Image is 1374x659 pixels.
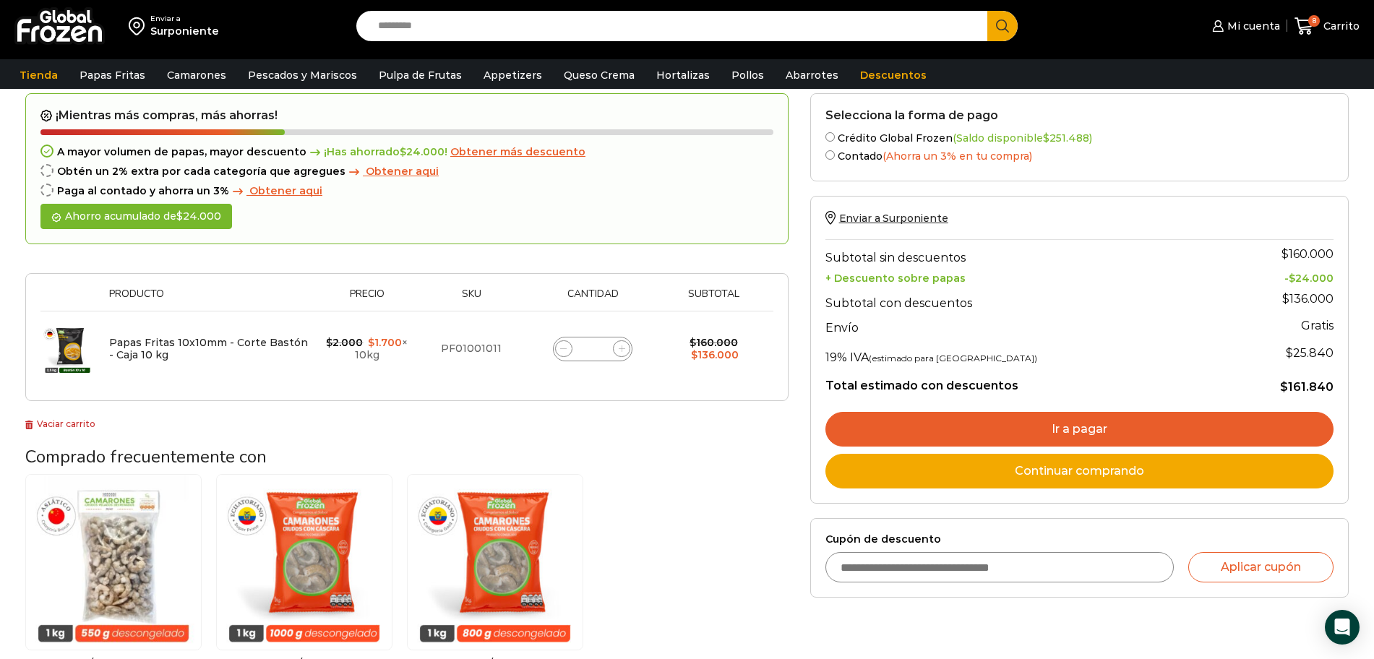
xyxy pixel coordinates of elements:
small: (estimado para [GEOGRAPHIC_DATA]) [869,353,1037,363]
td: - [1219,268,1334,285]
span: 8 [1308,15,1320,27]
a: Mi cuenta [1208,12,1279,40]
span: $ [326,336,332,349]
bdi: 1.700 [368,336,402,349]
th: Envío [825,314,1219,339]
bdi: 24.000 [1289,272,1334,285]
input: Crédito Global Frozen(Saldo disponible$251.488) [825,132,835,142]
label: Cupón de descuento [825,533,1334,546]
span: $ [176,210,183,223]
a: Queso Crema [557,61,642,89]
span: Enviar a Surponiente [839,212,948,225]
a: Vaciar carrito [25,418,95,429]
a: Papas Fritas [72,61,153,89]
a: Hortalizas [649,61,717,89]
a: Ir a pagar [825,412,1334,447]
span: $ [691,348,697,361]
input: Product quantity [583,339,603,359]
span: ¡Has ahorrado ! [306,146,447,158]
span: $ [368,336,374,349]
th: Cantidad [524,288,661,311]
th: 19% IVA [825,339,1219,368]
th: Subtotal con descuentos [825,285,1219,314]
div: Surponiente [150,24,219,38]
div: Open Intercom Messenger [1325,610,1360,645]
span: Obtener aqui [366,165,439,178]
a: Obtener aqui [229,185,322,197]
div: Paga al contado y ahorra un 3% [40,185,773,197]
span: Mi cuenta [1224,19,1280,33]
span: (Ahorra un 3% en tu compra) [883,150,1032,163]
th: Total estimado con descuentos [825,368,1219,395]
bdi: 24.000 [400,145,445,158]
a: Enviar a Surponiente [825,212,948,225]
bdi: 2.000 [326,336,363,349]
th: Subtotal sin descuentos [825,239,1219,268]
input: Contado(Ahorra un 3% en tu compra) [825,150,835,160]
span: Comprado frecuentemente con [25,445,267,468]
span: Obtener aqui [249,184,322,197]
a: Descuentos [853,61,934,89]
span: $ [400,145,406,158]
span: 25.840 [1286,346,1334,360]
span: Carrito [1320,19,1360,33]
bdi: 24.000 [176,210,221,223]
span: (Saldo disponible ) [953,132,1092,145]
button: Aplicar cupón [1188,552,1334,582]
span: Obtener más descuento [450,145,585,158]
a: 8 Carrito [1294,9,1360,43]
span: $ [1043,132,1049,145]
span: $ [1280,380,1288,394]
span: $ [690,336,696,349]
th: + Descuento sobre papas [825,268,1219,285]
bdi: 136.000 [1282,292,1334,306]
img: address-field-icon.svg [129,14,150,38]
a: Appetizers [476,61,549,89]
td: PF01001011 [418,311,524,387]
a: Pollos [724,61,771,89]
span: $ [1286,346,1293,360]
th: Sku [418,288,524,311]
strong: Gratis [1301,319,1334,332]
button: Search button [987,11,1018,41]
bdi: 160.000 [1281,247,1334,261]
a: Tienda [12,61,65,89]
th: Precio [316,288,418,311]
span: $ [1289,272,1295,285]
bdi: 251.488 [1043,132,1089,145]
a: Obtener más descuento [450,146,585,158]
span: $ [1282,292,1289,306]
a: Pulpa de Frutas [372,61,469,89]
div: Obtén un 2% extra por cada categoría que agregues [40,165,773,178]
th: Subtotal [661,288,765,311]
th: Producto [102,288,316,311]
bdi: 136.000 [691,348,739,361]
span: $ [1281,247,1289,261]
label: Crédito Global Frozen [825,129,1334,145]
bdi: 161.840 [1280,380,1334,394]
a: Continuar comprando [825,454,1334,488]
h2: Selecciona la forma de pago [825,108,1334,122]
label: Contado [825,147,1334,163]
div: Ahorro acumulado de [40,204,232,229]
h2: ¡Mientras más compras, más ahorras! [40,108,773,123]
bdi: 160.000 [690,336,738,349]
div: A mayor volumen de papas, mayor descuento [40,146,773,158]
a: Abarrotes [778,61,846,89]
td: × 10kg [316,311,418,387]
a: Camarones [160,61,233,89]
div: Enviar a [150,14,219,24]
a: Obtener aqui [345,165,439,178]
a: Papas Fritas 10x10mm - Corte Bastón - Caja 10 kg [109,336,308,361]
a: Pescados y Mariscos [241,61,364,89]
